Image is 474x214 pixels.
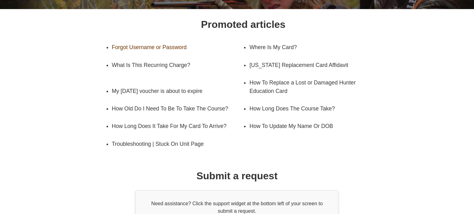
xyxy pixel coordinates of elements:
[112,117,243,135] a: How Long Does It Take For My Card To Arrive?
[201,17,285,32] h1: Promoted articles
[249,56,372,74] a: [US_STATE] Replacement Card Affidavit
[112,38,234,56] a: Forgot Username or Password
[112,100,234,117] a: How Old Do I Need To Be To Take The Course?
[249,74,381,100] a: How To Replace a Lost or Damaged Hunter Education Card
[249,38,372,56] a: Where Is My Card?
[112,56,243,74] a: What Is This Recurring Charge?
[197,168,278,183] h1: Submit a request
[112,135,234,153] a: Troubleshooting | Stuck On Unit Page
[112,82,234,100] a: My [DATE] voucher is about to expire
[249,100,372,117] a: How Long Does The Course Take?
[249,117,372,135] a: How To Update My Name Or DOB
